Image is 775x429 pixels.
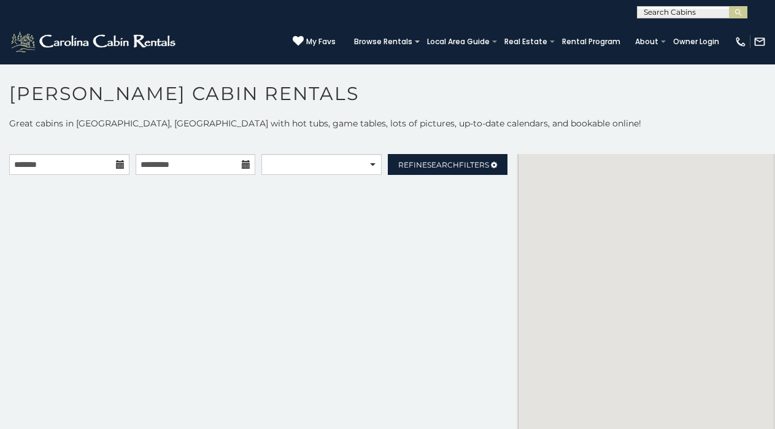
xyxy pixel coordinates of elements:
[754,36,766,48] img: mail-regular-white.png
[398,160,489,169] span: Refine Filters
[9,29,179,54] img: White-1-2.png
[421,33,496,50] a: Local Area Guide
[629,33,665,50] a: About
[388,154,508,175] a: RefineSearchFilters
[667,33,725,50] a: Owner Login
[293,36,336,48] a: My Favs
[427,160,459,169] span: Search
[348,33,418,50] a: Browse Rentals
[556,33,627,50] a: Rental Program
[735,36,747,48] img: phone-regular-white.png
[498,33,553,50] a: Real Estate
[306,36,336,47] span: My Favs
